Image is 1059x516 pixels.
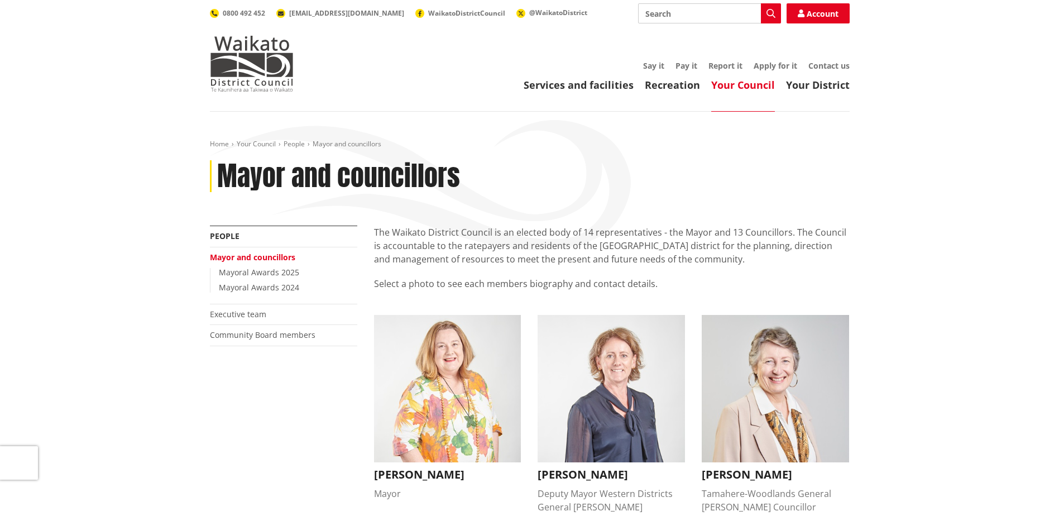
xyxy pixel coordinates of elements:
span: [EMAIL_ADDRESS][DOMAIN_NAME] [289,8,404,18]
p: The Waikato District Council is an elected body of 14 representatives - the Mayor and 13 Councill... [374,226,850,266]
a: Mayor and councillors [210,252,295,262]
a: WaikatoDistrictCouncil [415,8,505,18]
a: Report it [708,60,742,71]
h3: [PERSON_NAME] [702,468,849,481]
a: Your District [786,78,850,92]
a: Your Council [711,78,775,92]
a: Mayoral Awards 2025 [219,267,299,278]
a: People [284,139,305,149]
img: Crystal Beavis [702,315,849,462]
a: Apply for it [754,60,797,71]
a: [EMAIL_ADDRESS][DOMAIN_NAME] [276,8,404,18]
a: Pay it [675,60,697,71]
span: WaikatoDistrictCouncil [428,8,505,18]
img: Jacqui Church [374,315,521,462]
div: Mayor [374,487,521,500]
a: People [210,231,239,241]
a: 0800 492 452 [210,8,265,18]
a: Home [210,139,229,149]
a: @WaikatoDistrict [516,8,587,17]
button: Crystal Beavis [PERSON_NAME] Tamahere-Woodlands General [PERSON_NAME] Councillor [702,315,849,514]
div: Tamahere-Woodlands General [PERSON_NAME] Councillor [702,487,849,514]
a: Your Council [237,139,276,149]
h3: [PERSON_NAME] [538,468,685,481]
a: Recreation [645,78,700,92]
nav: breadcrumb [210,140,850,149]
button: Jacqui Church [PERSON_NAME] Mayor [374,315,521,500]
a: Contact us [808,60,850,71]
a: Community Board members [210,329,315,340]
input: Search input [638,3,781,23]
span: @WaikatoDistrict [529,8,587,17]
img: Carolyn Eyre [538,315,685,462]
span: 0800 492 452 [223,8,265,18]
a: Say it [643,60,664,71]
a: Account [787,3,850,23]
span: Mayor and councillors [313,139,381,149]
p: Select a photo to see each members biography and contact details. [374,277,850,304]
a: Mayoral Awards 2024 [219,282,299,293]
a: Services and facilities [524,78,634,92]
h3: [PERSON_NAME] [374,468,521,481]
h1: Mayor and councillors [217,160,460,193]
img: Waikato District Council - Te Kaunihera aa Takiwaa o Waikato [210,36,294,92]
a: Executive team [210,309,266,319]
